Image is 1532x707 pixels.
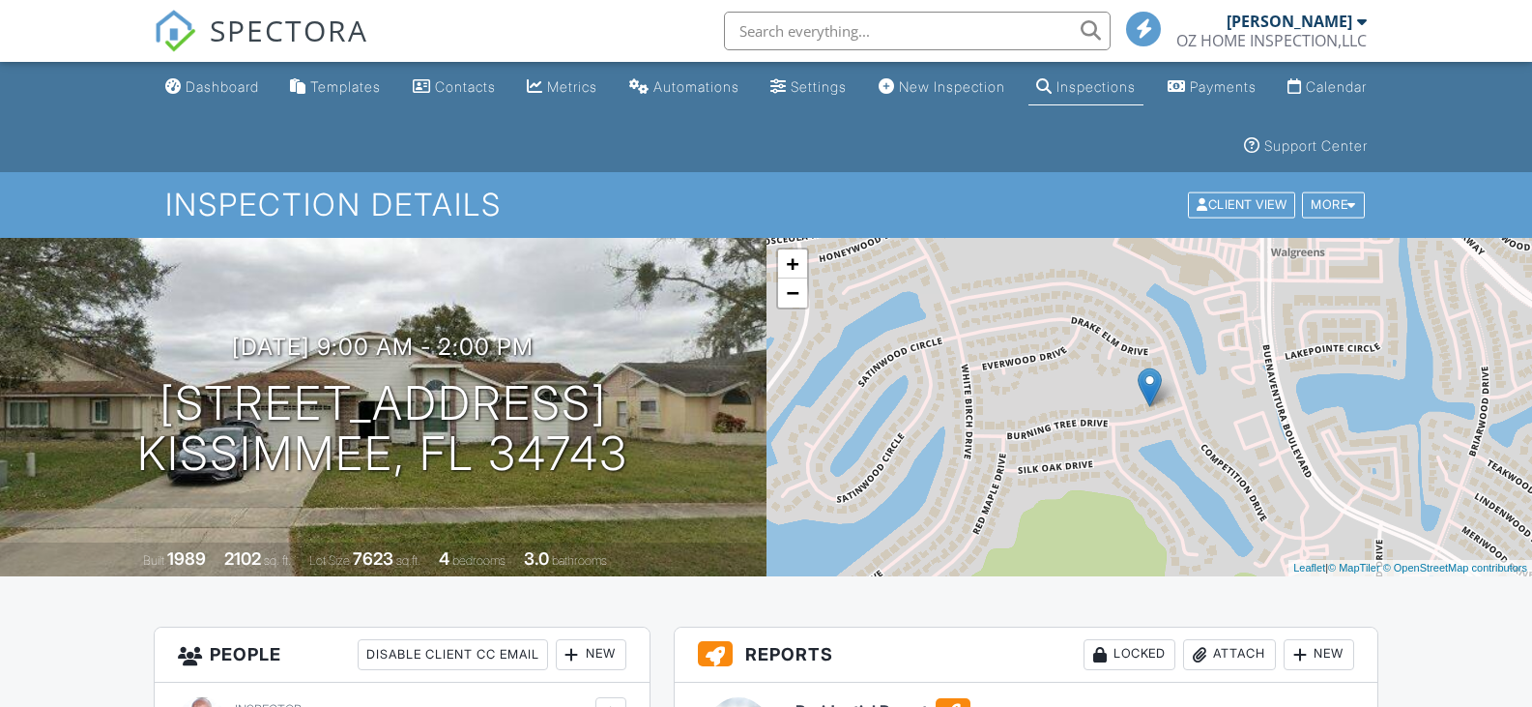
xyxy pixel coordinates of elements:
[310,78,381,95] div: Templates
[232,334,534,360] h3: [DATE] 9:00 am - 2:00 pm
[154,26,368,67] a: SPECTORA
[621,70,747,105] a: Automations (Basic)
[452,553,506,568] span: bedrooms
[653,78,739,95] div: Automations
[1190,78,1257,95] div: Payments
[405,70,504,105] a: Contacts
[137,378,628,481] h1: [STREET_ADDRESS] Kissimmee, FL 34743
[519,70,605,105] a: Metrics
[224,548,261,569] div: 2102
[724,12,1111,50] input: Search everything...
[1284,639,1354,670] div: New
[1188,192,1295,219] div: Client View
[439,548,449,569] div: 4
[778,250,807,279] a: Zoom in
[210,10,368,50] span: SPECTORA
[1264,137,1368,154] div: Support Center
[547,78,597,95] div: Metrics
[264,553,291,568] span: sq. ft.
[1236,129,1375,164] a: Support Center
[899,78,1005,95] div: New Inspection
[1280,70,1374,105] a: Calendar
[763,70,854,105] a: Settings
[165,188,1366,221] h1: Inspection Details
[1056,78,1136,95] div: Inspections
[556,639,626,670] div: New
[186,78,259,95] div: Dashboard
[1383,562,1527,574] a: © OpenStreetMap contributors
[435,78,496,95] div: Contacts
[1293,562,1325,574] a: Leaflet
[155,628,650,683] h3: People
[871,70,1013,105] a: New Inspection
[1084,639,1175,670] div: Locked
[675,628,1378,683] h3: Reports
[167,548,206,569] div: 1989
[778,279,807,308] a: Zoom out
[1176,31,1367,50] div: OZ HOME INSPECTION,LLC
[143,553,164,568] span: Built
[1306,78,1367,95] div: Calendar
[552,553,607,568] span: bathrooms
[1227,12,1352,31] div: [PERSON_NAME]
[524,548,549,569] div: 3.0
[396,553,420,568] span: sq.ft.
[358,639,548,670] div: Disable Client CC Email
[309,553,350,568] span: Lot Size
[1160,70,1264,105] a: Payments
[1186,196,1300,211] a: Client View
[1028,70,1143,105] a: Inspections
[791,78,847,95] div: Settings
[353,548,393,569] div: 7623
[1183,639,1276,670] div: Attach
[282,70,389,105] a: Templates
[154,10,196,52] img: The Best Home Inspection Software - Spectora
[1328,562,1380,574] a: © MapTiler
[1302,192,1365,219] div: More
[1288,560,1532,576] div: |
[158,70,267,105] a: Dashboard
